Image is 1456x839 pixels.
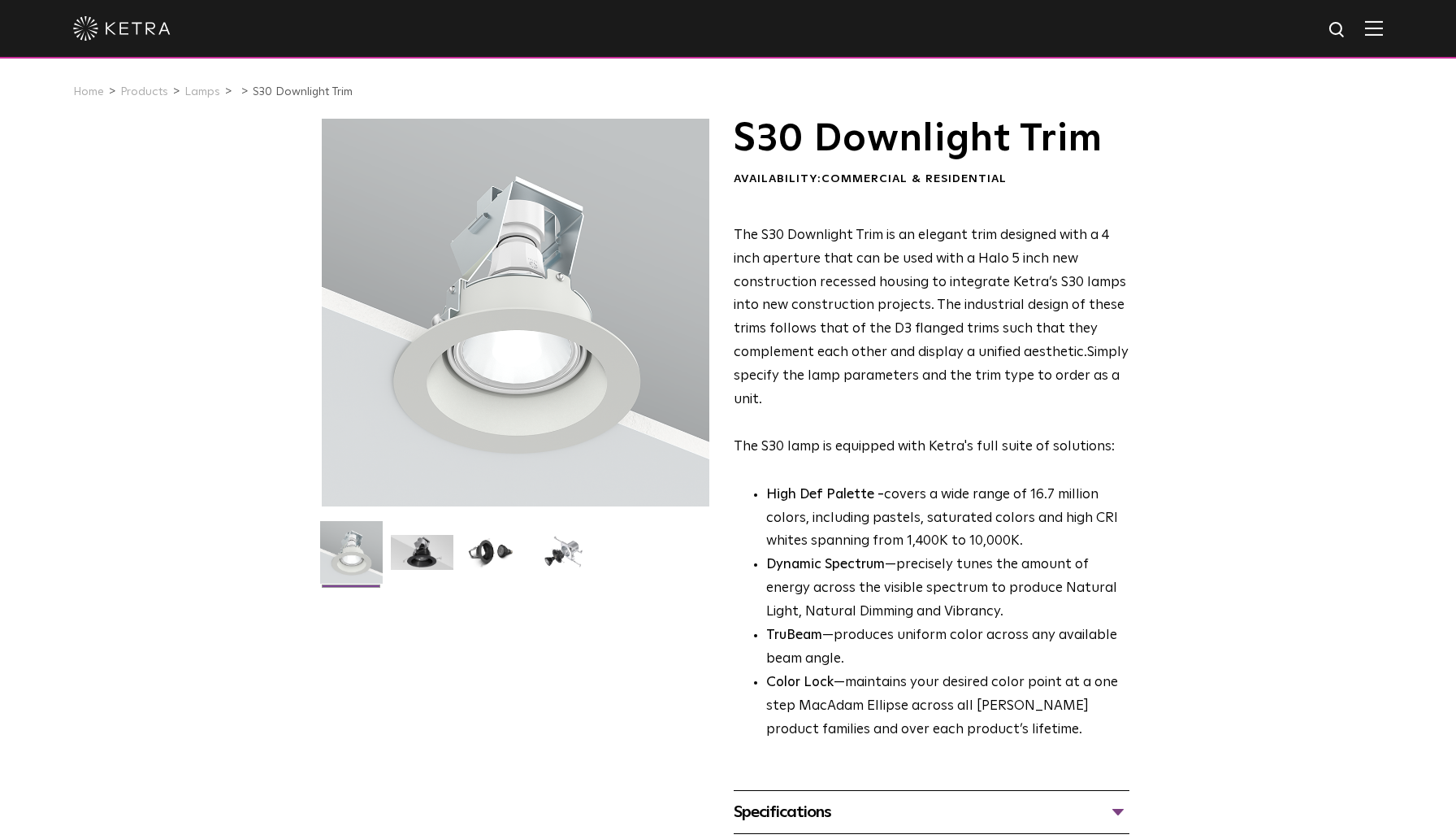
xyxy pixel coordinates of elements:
img: ketra-logo-2019-white [73,16,171,41]
img: search icon [1328,20,1348,41]
a: Lamps [184,86,220,98]
strong: Color Lock [766,676,834,689]
p: covers a wide range of 16.7 million colors, including pastels, saturated colors and high CRI whit... [766,484,1129,554]
img: Hamburger%20Nav.svg [1365,20,1383,36]
strong: Dynamic Spectrum [766,558,885,572]
span: Simply specify the lamp parameters and the trim type to order as a unit.​ [734,346,1129,406]
a: S30 Downlight Trim [253,86,353,98]
li: —produces uniform color across any available beam angle. [766,624,1129,672]
img: S30 Halo Downlight_Exploded_Black [532,535,595,582]
span: Commercial & Residential [821,173,1007,185]
strong: High Def Palette - [766,488,884,502]
h1: S30 Downlight Trim [734,119,1129,159]
strong: TruBeam [766,628,822,642]
img: S30-DownlightTrim-2021-Web-Square [320,521,383,596]
li: —precisely tunes the amount of energy across the visible spectrum to produce Natural Light, Natur... [766,554,1129,624]
span: The S30 Downlight Trim is an elegant trim designed with a 4 inch aperture that can be used with a... [734,228,1126,359]
div: Specifications [734,799,1129,825]
img: S30 Halo Downlight_Hero_Black_Gradient [391,535,453,582]
img: S30 Halo Downlight_Table Top_Black [461,535,524,582]
li: —maintains your desired color point at a one step MacAdam Ellipse across all [PERSON_NAME] produc... [766,672,1129,742]
a: Products [120,86,168,98]
p: The S30 lamp is equipped with Ketra's full suite of solutions: [734,224,1129,459]
a: Home [73,86,104,98]
div: Availability: [734,172,1129,188]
